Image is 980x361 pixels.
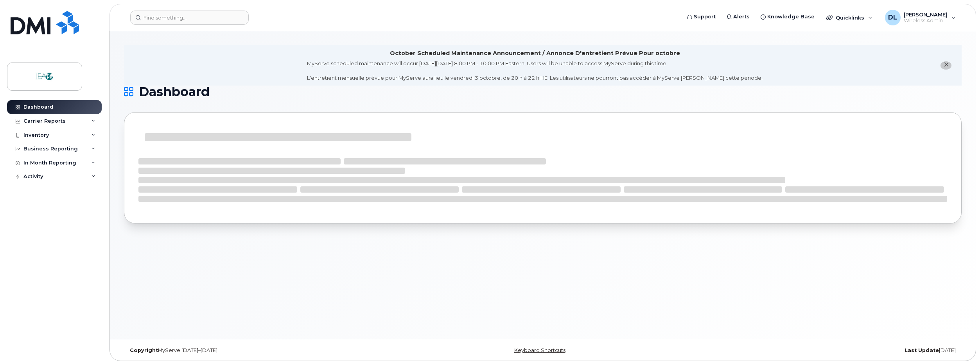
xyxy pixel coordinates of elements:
[307,60,763,82] div: MyServe scheduled maintenance will occur [DATE][DATE] 8:00 PM - 10:00 PM Eastern. Users will be u...
[682,347,962,354] div: [DATE]
[905,347,939,353] strong: Last Update
[390,49,680,57] div: October Scheduled Maintenance Announcement / Annonce D'entretient Prévue Pour octobre
[139,86,210,98] span: Dashboard
[514,347,565,353] a: Keyboard Shortcuts
[124,347,403,354] div: MyServe [DATE]–[DATE]
[130,347,158,353] strong: Copyright
[941,61,951,70] button: close notification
